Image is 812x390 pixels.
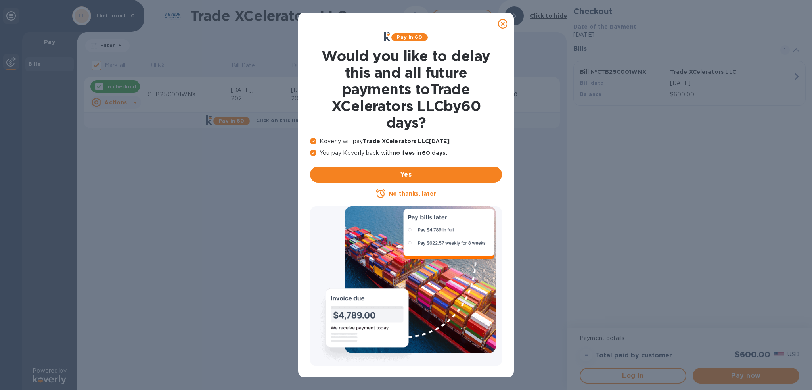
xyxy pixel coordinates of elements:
p: You pay Koverly back with [310,149,502,157]
button: Yes [310,167,502,183]
b: Pay in 60 [396,34,422,40]
u: No thanks, later [389,190,436,197]
span: Yes [316,170,496,179]
b: no fees in 60 days . [393,150,447,156]
p: Koverly will pay [310,137,502,146]
b: Trade XCelerators LLC [DATE] [363,138,450,144]
h1: Would you like to delay this and all future payments to Trade XCelerators LLC by 60 days ? [310,48,502,131]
